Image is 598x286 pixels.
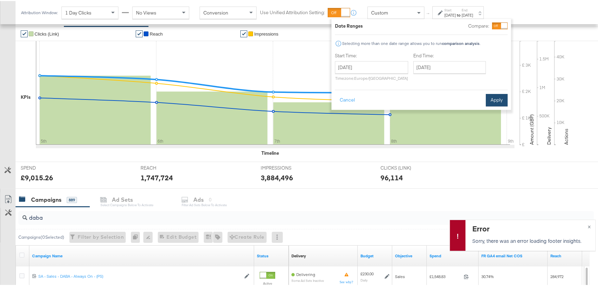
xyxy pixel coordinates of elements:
[430,252,476,258] a: The total amount spent to date.
[360,270,374,276] div: £230.00
[468,22,489,28] label: Compare:
[481,273,494,278] span: 30.74%
[472,236,587,243] p: Sorry, there was an error loading footer insights.
[260,280,275,285] label: Active
[563,127,569,144] text: Actions
[360,277,368,281] sub: Daily
[395,273,405,278] span: Sales
[136,29,143,36] a: ✔
[141,164,192,170] span: REACH
[582,219,595,231] button: ×
[35,30,59,36] span: Clicks (Link)
[21,9,58,14] div: Attribution Window:
[261,164,312,170] span: IMPRESSIONS
[65,9,91,15] span: 1 Day Clicks
[413,51,489,58] label: End Time:
[380,164,432,170] span: CLICKS (LINK)
[136,9,156,15] span: No Views
[257,252,286,258] a: Shows the current state of your Ad Campaign.
[21,29,28,36] a: ✔
[444,11,456,17] div: [DATE]
[291,278,324,282] sub: Some Ad Sets Inactive
[380,172,403,182] div: 96,114
[291,252,306,258] div: Delivery
[342,40,481,45] div: Selecting more than one date range allows you to run .
[261,149,279,155] div: Timeline
[335,22,363,28] div: Date Ranges
[395,252,424,258] a: Your campaign's objective.
[442,40,480,45] strong: comparison analysis
[444,7,456,11] label: Start:
[335,93,360,105] button: Cancel
[149,30,163,36] span: Reach
[430,273,461,278] span: £1,548.83
[21,172,53,182] div: £9,015.26
[462,11,473,17] div: [DATE]
[587,221,590,229] span: ×
[67,196,77,202] div: 889
[260,8,325,15] label: Use Unified Attribution Setting:
[21,93,31,99] div: KPIs
[472,222,587,233] div: Error
[18,233,64,239] div: Campaigns ( 0 Selected)
[425,12,432,14] span: ↑
[486,93,508,105] button: Apply
[261,172,293,182] div: 3,884,496
[360,252,389,258] a: The maximum amount you're willing to spend on your ads, on average each day or over the lifetime ...
[335,51,408,58] label: Start Time:
[131,231,143,242] div: 0
[456,11,462,17] strong: to
[31,195,61,203] div: Campaigns
[529,113,535,144] text: Amount (GBP)
[240,29,247,36] a: ✔
[21,164,73,170] span: SPEND
[550,273,563,278] span: 284,972
[38,273,241,278] a: SA - Sales - DABA - Always On - (PS)
[291,252,306,258] a: Reflects the ability of your Ad Campaign to achieve delivery based on ad states, schedule and bud...
[335,75,408,80] p: Timezone: Europe/[GEOGRAPHIC_DATA]
[296,271,315,276] span: Delivering
[371,9,388,15] span: Custom
[27,207,542,221] input: Search Campaigns by Name, ID or Objective
[141,172,173,182] div: 1,747,724
[462,7,473,11] label: End:
[254,30,278,36] span: Impressions
[546,126,552,144] text: Delivery
[32,252,251,258] a: Your campaign name.
[203,9,228,15] span: Conversion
